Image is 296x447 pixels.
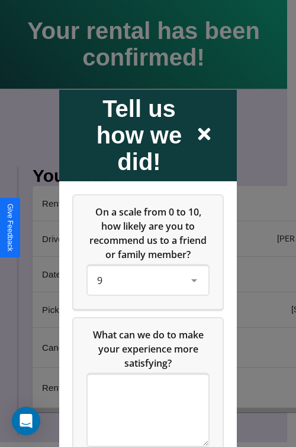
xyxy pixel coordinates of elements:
[73,195,223,308] div: On a scale from 0 to 10, how likely are you to recommend us to a friend or family member?
[93,328,206,369] span: What can we do to make your experience more satisfying?
[88,204,208,261] h5: On a scale from 0 to 10, how likely are you to recommend us to a friend or family member?
[12,407,40,435] div: Open Intercom Messenger
[89,205,209,260] span: On a scale from 0 to 10, how likely are you to recommend us to a friend or family member?
[88,266,208,294] div: On a scale from 0 to 10, how likely are you to recommend us to a friend or family member?
[97,273,102,286] span: 9
[6,204,14,252] div: Give Feedback
[83,95,195,175] h2: Tell us how we did!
